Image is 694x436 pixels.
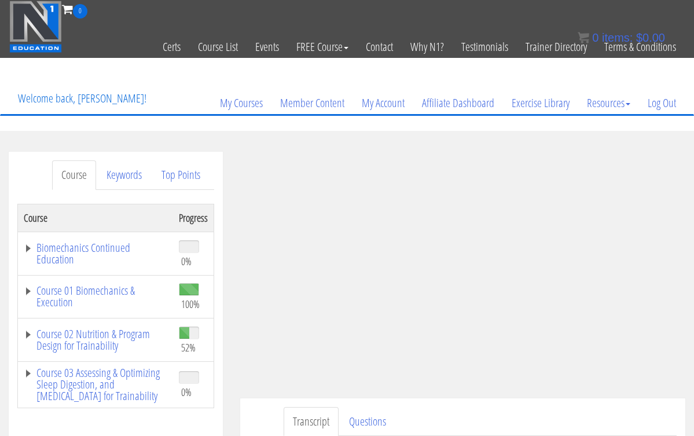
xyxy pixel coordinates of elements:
a: Why N1? [402,19,453,75]
a: Affiliate Dashboard [413,75,503,131]
span: $ [636,31,642,44]
th: Course [18,204,173,232]
a: Member Content [271,75,353,131]
a: Terms & Conditions [596,19,685,75]
p: Welcome back, [PERSON_NAME]! [9,75,155,122]
a: Biomechanics Continued Education [24,242,167,265]
img: icon11.png [578,32,589,43]
a: Resources [578,75,639,131]
span: 100% [181,298,200,310]
a: Exercise Library [503,75,578,131]
a: 0 [62,1,87,17]
th: Progress [173,204,214,232]
a: Contact [357,19,402,75]
a: My Courses [211,75,271,131]
a: My Account [353,75,413,131]
a: Course 02 Nutrition & Program Design for Trainability [24,328,167,351]
a: 0 items: $0.00 [578,31,665,44]
a: Course List [189,19,247,75]
span: 52% [181,341,196,354]
span: items: [602,31,633,44]
a: Course [52,160,96,190]
a: FREE Course [288,19,357,75]
a: Events [247,19,288,75]
a: Course 01 Biomechanics & Execution [24,285,167,308]
a: Keywords [97,160,151,190]
a: Course 03 Assessing & Optimizing Sleep Digestion, and [MEDICAL_DATA] for Trainability [24,367,167,402]
a: Trainer Directory [517,19,596,75]
span: 0 [73,4,87,19]
span: 0% [181,386,192,398]
img: n1-education [9,1,62,53]
a: Top Points [152,160,210,190]
a: Testimonials [453,19,517,75]
a: Log Out [639,75,685,131]
a: Certs [154,19,189,75]
span: 0 [592,31,598,44]
span: 0% [181,255,192,268]
bdi: 0.00 [636,31,665,44]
